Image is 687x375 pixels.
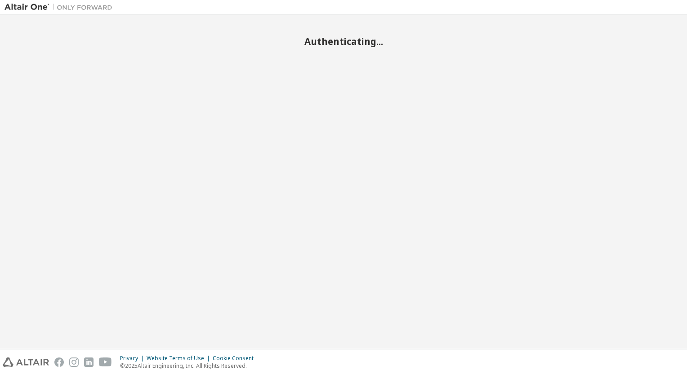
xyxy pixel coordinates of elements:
[54,357,64,367] img: facebook.svg
[3,357,49,367] img: altair_logo.svg
[84,357,94,367] img: linkedin.svg
[69,357,79,367] img: instagram.svg
[213,355,259,362] div: Cookie Consent
[4,36,683,47] h2: Authenticating...
[147,355,213,362] div: Website Terms of Use
[120,362,259,370] p: © 2025 Altair Engineering, Inc. All Rights Reserved.
[120,355,147,362] div: Privacy
[4,3,117,12] img: Altair One
[99,357,112,367] img: youtube.svg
